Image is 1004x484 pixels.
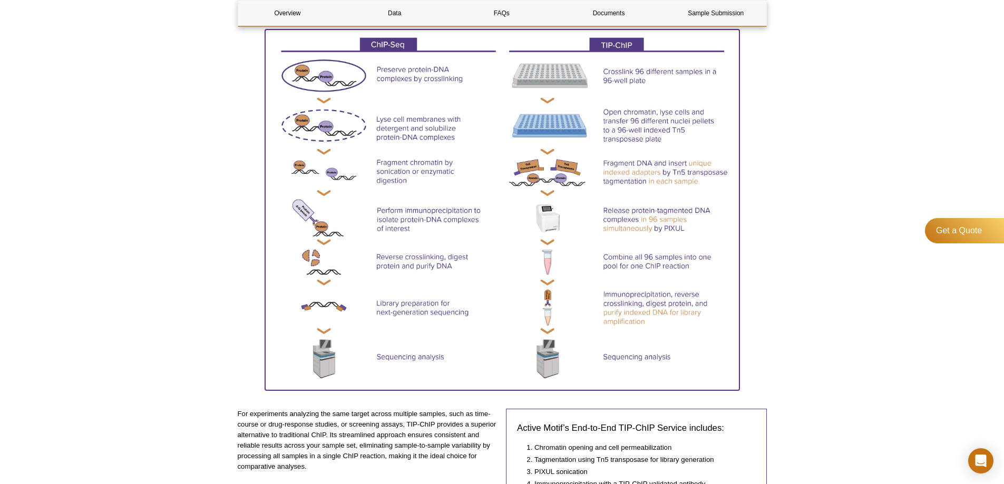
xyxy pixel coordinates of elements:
[452,1,551,26] a: FAQs
[968,448,993,473] div: Open Intercom Messenger
[238,1,337,26] a: Overview
[265,29,739,387] img: TIP-ChIP and ChIP Comparison Chart
[534,467,745,477] li: PIXUL sonication
[238,409,499,472] p: For experiments analyzing the same target across multiple samples, such as time-course or drug-re...
[534,442,745,453] li: Chromatin opening and cell permeabilization
[559,1,658,26] a: Documents
[517,422,756,434] h3: Active Motif’s End-to-End TIP-ChIP Service includes:
[534,455,745,465] li: Tagmentation using Tn5 transposase for library generation
[345,1,444,26] a: Data
[666,1,765,26] a: Sample Submission
[925,218,1004,243] a: Get a Quote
